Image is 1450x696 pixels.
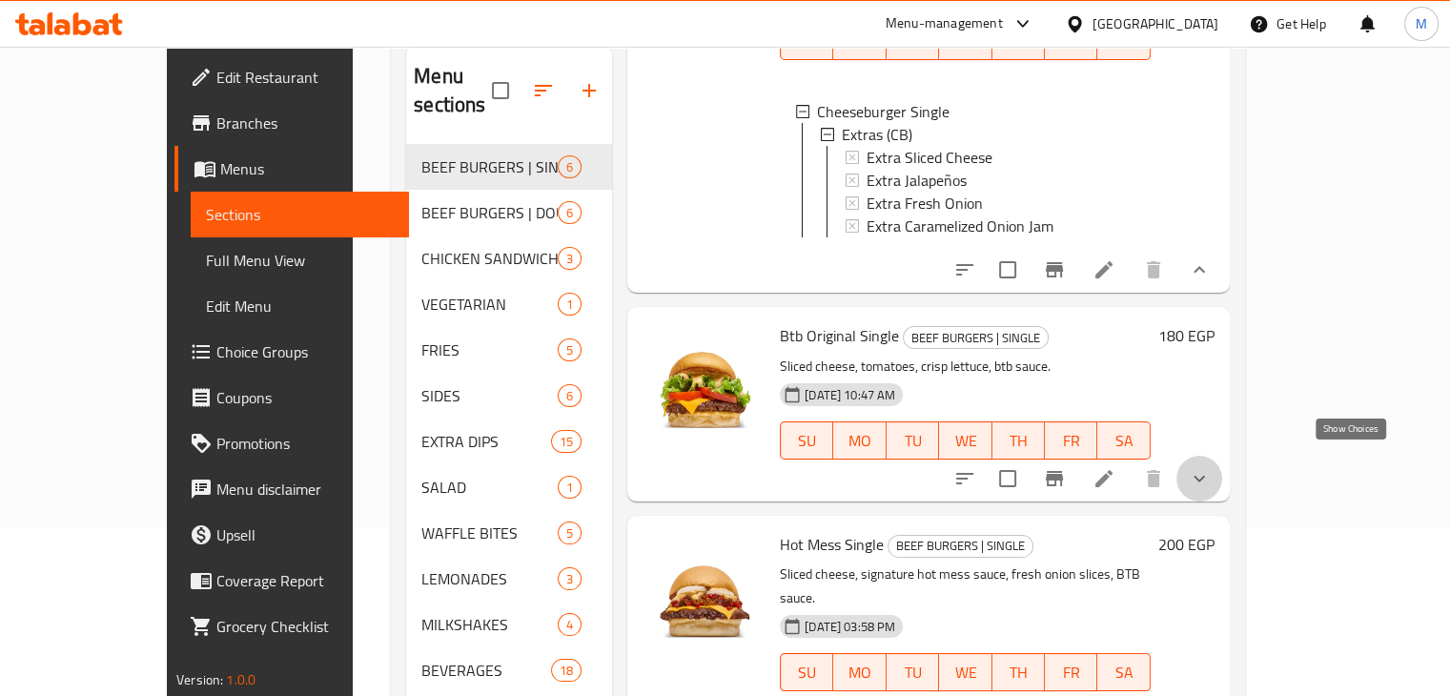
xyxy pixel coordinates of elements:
[842,123,912,146] span: Extras (CB)
[1000,28,1037,55] span: TH
[216,478,394,501] span: Menu disclaimer
[887,653,939,691] button: TU
[552,433,581,451] span: 15
[421,201,558,224] span: BEEF BURGERS | DOUBLE
[1093,467,1115,490] a: Edit menu item
[174,146,409,192] a: Menus
[559,570,581,588] span: 3
[206,249,394,272] span: Full Menu View
[406,419,612,464] div: EXTRA DIPS15
[406,190,612,235] div: BEEF BURGERS | DOUBLE6
[1105,28,1142,55] span: SA
[559,479,581,497] span: 1
[421,522,558,544] span: WAFFLE BITES
[1093,13,1218,34] div: [GEOGRAPHIC_DATA]
[421,338,558,361] span: FRIES
[1000,659,1037,686] span: TH
[894,427,931,455] span: TU
[421,155,558,178] span: BEEF BURGERS | SINGLE
[1093,258,1115,281] a: Edit menu item
[421,476,558,499] span: SALAD
[797,386,903,404] span: [DATE] 10:47 AM
[1176,247,1222,293] button: show more
[780,563,1151,610] p: Sliced cheese, signature hot mess sauce, fresh onion slices, BTB sauce.
[833,421,886,460] button: MO
[206,203,394,226] span: Sections
[406,373,612,419] div: SIDES6
[947,427,984,455] span: WE
[406,235,612,281] div: CHICKEN SANDWICHES3
[191,283,409,329] a: Edit Menu
[833,653,886,691] button: MO
[1031,456,1077,502] button: Branch-specific-item
[176,667,223,692] span: Version:
[558,522,582,544] div: items
[421,659,551,682] span: BEVERAGES
[894,659,931,686] span: TU
[174,375,409,420] a: Coupons
[521,68,566,113] span: Sort sections
[780,530,884,559] span: Hot Mess Single
[904,327,1048,349] span: BEEF BURGERS | SINGLE
[867,215,1053,237] span: Extra Caramelized Onion Jam
[559,616,581,634] span: 4
[888,535,1033,558] div: BEEF BURGERS | SINGLE
[867,169,967,192] span: Extra Jalapeños
[797,618,903,636] span: [DATE] 03:58 PM
[421,567,558,590] span: LEMONADES
[643,531,765,653] img: Hot Mess Single
[867,146,992,169] span: Extra Sliced Cheese
[206,295,394,317] span: Edit Menu
[220,157,394,180] span: Menus
[216,386,394,409] span: Coupons
[886,12,1003,35] div: Menu-management
[559,296,581,314] span: 1
[174,604,409,649] a: Grocery Checklist
[216,615,394,638] span: Grocery Checklist
[1105,659,1142,686] span: SA
[841,28,878,55] span: MO
[406,281,612,327] div: VEGETARIAN1
[1097,653,1150,691] button: SA
[559,204,581,222] span: 6
[406,510,612,556] div: WAFFLE BITES5
[421,247,558,270] span: CHICKEN SANDWICHES
[421,430,551,453] span: EXTRA DIPS
[216,569,394,592] span: Coverage Report
[1131,247,1176,293] button: delete
[406,647,612,693] div: BEVERAGES18
[559,387,581,405] span: 6
[558,384,582,407] div: items
[1416,13,1427,34] span: M
[421,293,558,316] span: VEGETARIAN
[552,662,581,680] span: 18
[191,192,409,237] a: Sections
[216,523,394,546] span: Upsell
[841,427,878,455] span: MO
[406,144,612,190] div: BEEF BURGERS | SINGLE6
[559,524,581,542] span: 5
[942,456,988,502] button: sort-choices
[1052,659,1090,686] span: FR
[191,237,409,283] a: Full Menu View
[939,653,991,691] button: WE
[817,100,950,123] span: Cheeseburger Single
[406,464,612,510] div: SALAD1
[216,432,394,455] span: Promotions
[780,321,899,350] span: Btb Original Single
[559,158,581,176] span: 6
[947,659,984,686] span: WE
[421,613,558,636] div: MILKSHAKES
[174,558,409,604] a: Coverage Report
[414,62,492,119] h2: Menu sections
[1176,456,1222,502] button: show more
[1045,653,1097,691] button: FR
[1105,427,1142,455] span: SA
[559,341,581,359] span: 5
[558,476,582,499] div: items
[992,421,1045,460] button: TH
